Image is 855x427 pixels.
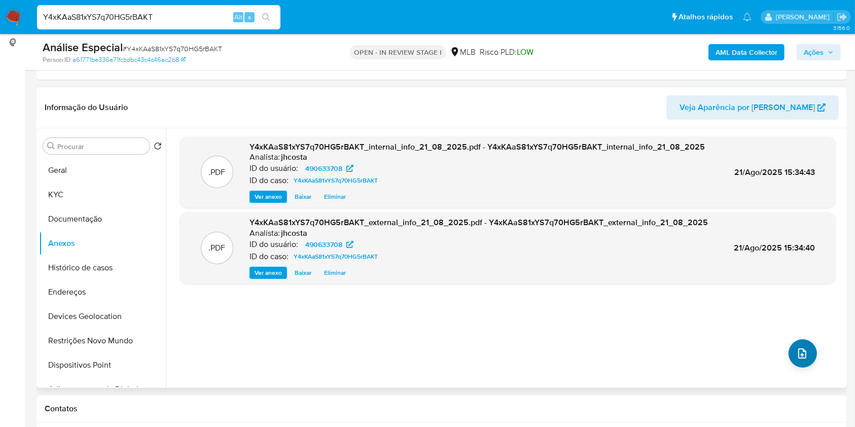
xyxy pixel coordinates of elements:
[248,12,251,22] span: s
[294,174,378,187] span: Y4xKAaS81xYS7q70HG5rBAKT
[281,228,307,238] h6: jhcosta
[250,163,298,173] p: ID do usuário:
[250,141,705,153] span: Y4xKAaS81xYS7q70HG5rBAKT_internal_info_21_08_2025.pdf - Y4xKAaS81xYS7q70HG5rBAKT_internal_info_21...
[250,191,287,203] button: Ver anexo
[39,304,166,329] button: Devices Geolocation
[154,142,162,153] button: Retornar ao pedido padrão
[319,267,351,279] button: Eliminar
[680,95,815,120] span: Veja Aparência por [PERSON_NAME]
[250,239,298,250] p: ID do usuário:
[679,12,733,22] span: Atalhos rápidos
[450,47,476,58] div: MLB
[789,339,817,368] button: upload-file
[39,377,166,402] button: Adiantamentos de Dinheiro
[256,10,276,24] button: search-icon
[716,44,777,60] b: AML Data Collector
[39,207,166,231] button: Documentação
[480,47,533,58] span: Risco PLD:
[209,242,226,254] p: .PDF
[234,12,242,22] span: Alt
[305,238,342,251] span: 490633708
[57,142,146,151] input: Procurar
[294,251,378,263] span: Y4xKAaS81xYS7q70HG5rBAKT
[250,252,289,262] p: ID do caso:
[250,228,280,238] p: Analista:
[295,192,311,202] span: Baixar
[517,46,533,58] span: LOW
[290,174,382,187] a: Y4xKAaS81xYS7q70HG5rBAKT
[39,158,166,183] button: Geral
[776,12,833,22] p: jhonata.costa@mercadolivre.com
[43,39,123,55] b: Análise Especial
[324,268,346,278] span: Eliminar
[734,242,815,254] span: 21/Ago/2025 15:34:40
[39,353,166,377] button: Dispositivos Point
[319,191,351,203] button: Eliminar
[290,251,382,263] a: Y4xKAaS81xYS7q70HG5rBAKT
[39,231,166,256] button: Anexos
[666,95,839,120] button: Veja Aparência por [PERSON_NAME]
[39,183,166,207] button: KYC
[324,192,346,202] span: Eliminar
[837,12,847,22] a: Sair
[250,152,280,162] p: Analista:
[290,191,316,203] button: Baixar
[804,44,824,60] span: Ações
[281,152,307,162] h6: jhcosta
[743,13,752,21] a: Notificações
[797,44,841,60] button: Ações
[350,45,446,59] p: OPEN - IN REVIEW STAGE I
[39,280,166,304] button: Endereços
[295,268,311,278] span: Baixar
[250,267,287,279] button: Ver anexo
[305,162,342,174] span: 490633708
[45,102,128,113] h1: Informação do Usuário
[299,238,360,251] a: 490633708
[73,55,186,64] a: a61771be336a71fcbdbc43c4c46ac2b8
[39,256,166,280] button: Histórico de casos
[39,329,166,353] button: Restrições Novo Mundo
[37,11,280,24] input: Pesquise usuários ou casos...
[209,167,226,178] p: .PDF
[250,175,289,186] p: ID do caso:
[708,44,785,60] button: AML Data Collector
[250,217,708,228] span: Y4xKAaS81xYS7q70HG5rBAKT_external_info_21_08_2025.pdf - Y4xKAaS81xYS7q70HG5rBAKT_external_info_21...
[43,55,70,64] b: Person ID
[47,142,55,150] button: Procurar
[833,24,850,32] span: 3.156.0
[255,192,282,202] span: Ver anexo
[45,404,839,414] h1: Contatos
[299,162,360,174] a: 490633708
[734,166,815,178] span: 21/Ago/2025 15:34:43
[255,268,282,278] span: Ver anexo
[290,267,316,279] button: Baixar
[123,44,222,54] span: # Y4xKAaS81xYS7q70HG5rBAKT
